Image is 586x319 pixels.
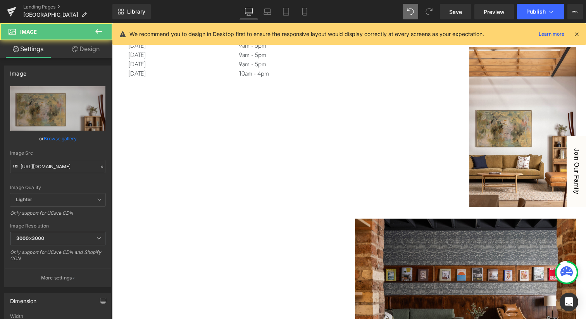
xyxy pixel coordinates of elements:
[10,185,105,190] div: Image Quality
[536,29,567,39] a: Learn more
[41,274,72,281] p: More settings
[258,4,277,19] a: Laptop
[44,132,77,145] a: Browse gallery
[240,4,258,19] a: Desktop
[10,150,105,156] div: Image Src
[16,36,115,46] p: [DATE]
[560,293,578,311] div: Open Intercom Messenger
[517,4,564,19] button: Publish
[16,46,115,55] p: [DATE]
[484,8,505,16] span: Preview
[277,4,295,19] a: Tablet
[295,4,314,19] a: Mobile
[127,9,226,18] p: 9am - 5pm
[449,8,462,16] span: Save
[461,125,468,171] span: Join Our Family
[112,4,151,19] a: New Library
[421,4,437,19] button: Redo
[127,36,226,46] p: 9am - 5pm
[20,29,37,35] span: Image
[127,18,226,27] p: 9am - 5pm
[474,4,514,19] a: Preview
[567,4,583,19] button: More
[16,197,32,202] b: Lighter
[10,223,105,229] div: Image Resolution
[23,4,112,10] a: Landing Pages
[10,249,105,267] div: Only support for UCare CDN and Shopify CDN
[403,4,418,19] button: Undo
[10,210,105,221] div: Only support for UCare CDN
[10,293,37,304] div: Dimension
[526,9,546,15] span: Publish
[10,66,26,77] div: Image
[10,314,105,319] div: Width
[23,12,78,18] span: [GEOGRAPHIC_DATA]
[455,112,474,184] div: Join Our Family
[16,235,44,241] b: 3000x3000
[127,46,226,55] p: 10am - 4pm
[127,27,226,36] p: 9am - 5pm
[10,134,105,143] div: or
[10,160,105,173] input: Link
[5,269,111,287] button: More settings
[129,30,484,38] p: We recommend you to design in Desktop first to ensure the responsive layout would display correct...
[127,8,145,15] span: Library
[16,27,115,36] p: [DATE]
[58,40,114,58] a: Design
[16,18,115,27] p: [DATE]
[16,9,115,18] p: [DATE]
